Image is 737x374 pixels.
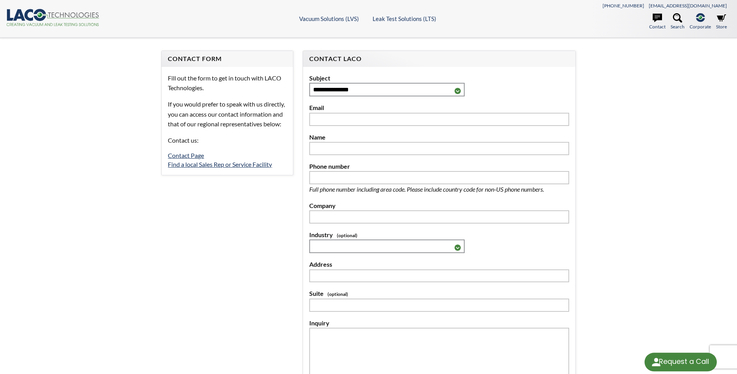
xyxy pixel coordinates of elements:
label: Industry [309,230,569,240]
a: Contact Page [168,152,204,159]
p: If you would prefer to speak with us directly, you can access our contact information and that of... [168,99,286,129]
a: Search [671,13,685,30]
a: Contact [649,13,666,30]
a: [EMAIL_ADDRESS][DOMAIN_NAME] [649,3,727,9]
span: Corporate [690,23,711,30]
a: Leak Test Solutions (LTS) [373,15,436,22]
label: Suite [309,288,569,299]
label: Inquiry [309,318,569,328]
h4: Contact Form [168,55,286,63]
p: Contact us: [168,135,286,145]
label: Subject [309,73,569,83]
a: [PHONE_NUMBER] [603,3,644,9]
h4: Contact LACO [309,55,569,63]
div: Request a Call [645,353,717,371]
div: Request a Call [659,353,709,371]
a: Store [716,13,727,30]
label: Address [309,259,569,269]
label: Email [309,103,569,113]
a: Find a local Sales Rep or Service Facility [168,161,272,168]
p: Full phone number including area code. Please include country code for non-US phone numbers. [309,184,569,194]
label: Phone number [309,161,569,171]
a: Vacuum Solutions (LVS) [299,15,359,22]
label: Name [309,132,569,142]
p: Fill out the form to get in touch with LACO Technologies. [168,73,286,93]
img: round button [650,356,662,368]
label: Company [309,201,569,211]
